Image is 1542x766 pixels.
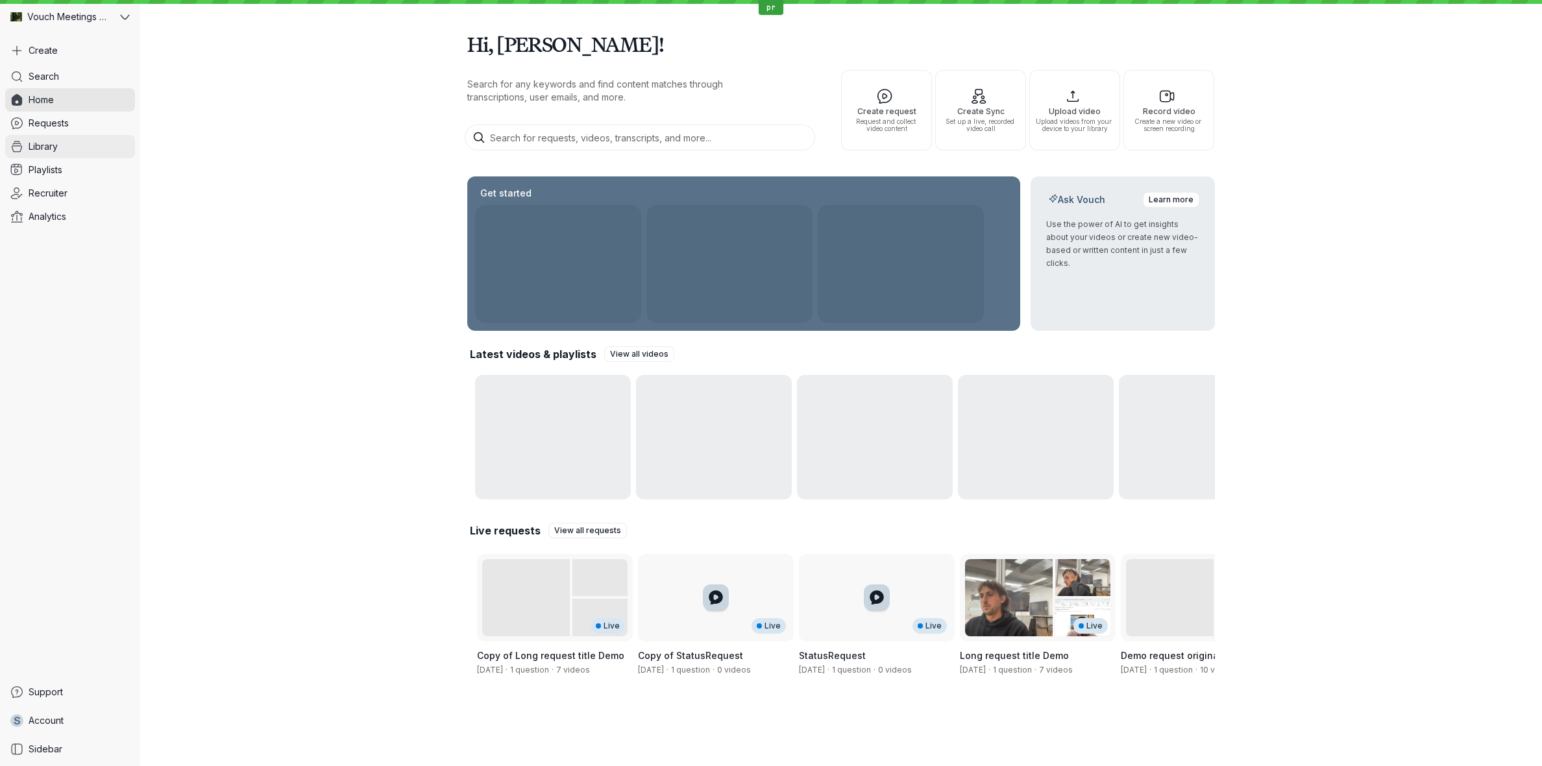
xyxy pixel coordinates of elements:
a: SAccount [5,709,135,732]
span: Created by Daniel Shein [1121,665,1147,675]
span: Sidebar [29,743,62,756]
button: Create SyncSet up a live, recorded video call [935,70,1026,150]
a: Playlists [5,158,135,182]
button: Upload videoUpload videos from your device to your library [1029,70,1120,150]
span: Requests [29,117,69,130]
span: Search [29,70,59,83]
span: Request and collect video content [847,118,926,132]
h1: Hi, [PERSON_NAME]! [467,26,1215,62]
input: Search for requests, videos, transcripts, and more... [465,125,815,150]
span: 1 question [510,665,549,675]
h2: Live requests [470,523,541,538]
p: Use the power of AI to get insights about your videos or create new video-based or written conten... [1046,218,1199,270]
button: Create [5,39,135,62]
a: Search [5,65,135,88]
span: Copy of StatusRequest [638,650,743,661]
a: Home [5,88,135,112]
span: Account [29,714,64,727]
span: 1 question [671,665,710,675]
span: Vouch Meetings Demo [27,10,110,23]
span: · [1147,665,1154,675]
span: Create a new video or screen recording [1129,118,1208,132]
span: Created by Stephane [799,665,825,675]
a: Analytics [5,205,135,228]
span: Create request [847,107,926,115]
a: View all videos [604,346,674,362]
span: Upload video [1035,107,1114,115]
span: Recruiter [29,187,67,200]
span: · [664,665,671,675]
p: Search for any keywords and find content matches through transcriptions, user emails, and more. [467,78,779,104]
span: Library [29,140,58,153]
a: Sidebar [5,737,135,761]
span: 7 videos [1039,665,1073,675]
span: Learn more [1149,193,1193,206]
a: Recruiter [5,182,135,205]
img: Vouch Meetings Demo avatar [10,11,22,23]
span: 1 question [1154,665,1193,675]
span: Created by Stephane [638,665,664,675]
h2: Latest videos & playlists [470,347,596,361]
button: Record videoCreate a new video or screen recording [1123,70,1214,150]
h2: Ask Vouch [1046,193,1108,206]
div: Vouch Meetings Demo [5,5,117,29]
span: · [1193,665,1200,675]
span: View all videos [610,348,668,361]
span: Playlists [29,163,62,176]
span: Create [29,44,58,57]
button: Vouch Meetings Demo avatarVouch Meetings Demo [5,5,135,29]
span: Create Sync [941,107,1020,115]
span: Demo request original [1121,650,1221,661]
span: · [1032,665,1039,675]
span: · [710,665,717,675]
span: Home [29,93,54,106]
a: Requests [5,112,135,135]
button: Create requestRequest and collect video content [841,70,932,150]
a: Support [5,680,135,704]
a: Library [5,135,135,158]
a: Learn more [1143,192,1199,208]
span: Set up a live, recorded video call [941,118,1020,132]
span: Analytics [29,210,66,223]
span: 0 videos [878,665,912,675]
span: Created by Stephane [960,665,986,675]
span: · [549,665,556,675]
span: Record video [1129,107,1208,115]
span: 1 question [832,665,871,675]
span: Upload videos from your device to your library [1035,118,1114,132]
span: View all requests [554,524,621,537]
span: Long request title Demo [960,650,1069,661]
span: StatusRequest [799,650,866,661]
span: · [825,665,832,675]
span: Support [29,686,63,699]
span: 7 videos [556,665,590,675]
span: Created by Stephane [477,665,503,675]
span: 0 videos [717,665,751,675]
span: 10 videos [1200,665,1237,675]
span: · [986,665,993,675]
span: Copy of Long request title Demo [477,650,624,661]
span: · [503,665,510,675]
a: View all requests [548,523,627,538]
span: 1 question [993,665,1032,675]
span: S [14,714,21,727]
h2: Get started [478,187,534,200]
span: · [871,665,878,675]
